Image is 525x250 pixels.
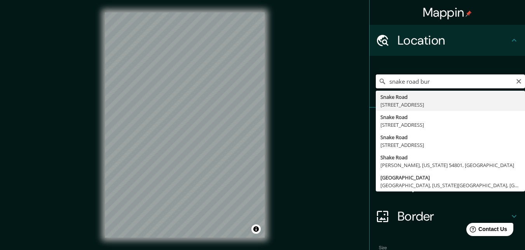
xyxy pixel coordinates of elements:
[370,139,525,170] div: Style
[398,209,509,224] h4: Border
[370,108,525,139] div: Pins
[456,220,516,241] iframe: Help widget launcher
[423,5,472,20] h4: Mappin
[251,224,261,234] button: Toggle attribution
[380,133,520,141] div: Snake Road
[105,12,265,238] canvas: Map
[380,101,520,109] div: [STREET_ADDRESS]
[380,153,520,161] div: Shake Road
[380,161,520,169] div: [PERSON_NAME], [US_STATE] 54801, [GEOGRAPHIC_DATA]
[380,93,520,101] div: Snake Road
[380,174,520,181] div: [GEOGRAPHIC_DATA]
[380,121,520,129] div: [STREET_ADDRESS]
[466,10,472,17] img: pin-icon.png
[380,113,520,121] div: Snake Road
[516,77,522,84] button: Clear
[370,25,525,56] div: Location
[370,201,525,232] div: Border
[398,178,509,193] h4: Layout
[380,141,520,149] div: [STREET_ADDRESS]
[398,33,509,48] h4: Location
[370,170,525,201] div: Layout
[380,181,520,189] div: [GEOGRAPHIC_DATA], [US_STATE][GEOGRAPHIC_DATA], [GEOGRAPHIC_DATA]
[376,74,525,88] input: Pick your city or area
